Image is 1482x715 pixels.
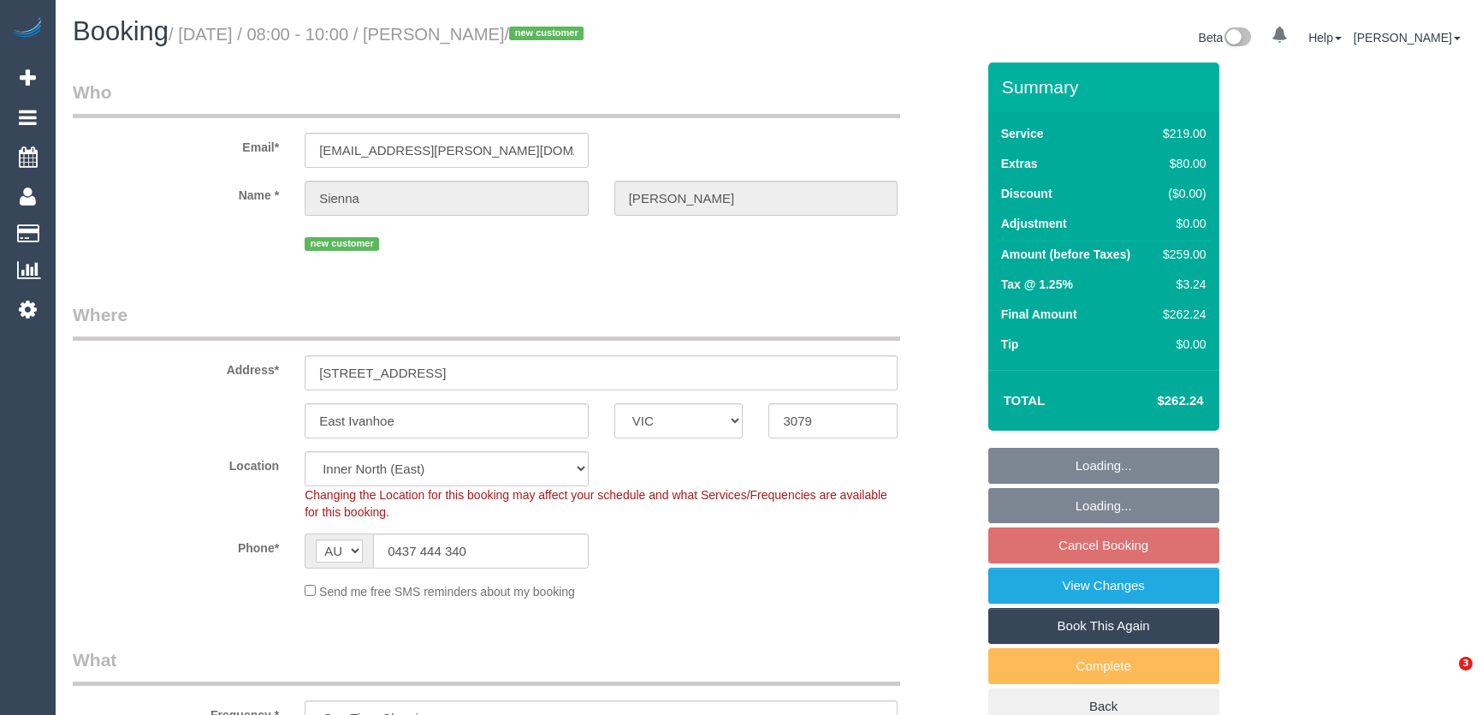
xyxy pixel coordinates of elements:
[373,533,589,569] input: Phone*
[1001,185,1052,202] label: Discount
[73,16,169,46] span: Booking
[1001,336,1019,353] label: Tip
[60,181,292,204] label: Name *
[169,25,589,44] small: / [DATE] / 08:00 - 10:00 / [PERSON_NAME]
[1156,215,1206,232] div: $0.00
[988,608,1219,644] a: Book This Again
[988,568,1219,604] a: View Changes
[1156,185,1206,202] div: ($0.00)
[1156,246,1206,263] div: $259.00
[1223,27,1251,50] img: New interface
[73,647,900,686] legend: What
[319,585,575,599] span: Send me free SMS reminders about my booking
[60,133,292,156] label: Email*
[1199,31,1252,45] a: Beta
[505,25,590,44] span: /
[1156,276,1206,293] div: $3.24
[73,302,900,341] legend: Where
[1004,393,1046,408] strong: Total
[60,355,292,378] label: Address*
[305,237,379,251] span: new customer
[60,533,292,557] label: Phone*
[1459,657,1473,670] span: 3
[1156,336,1206,353] div: $0.00
[1354,31,1461,45] a: [PERSON_NAME]
[614,181,898,216] input: Last Name*
[305,403,589,438] input: Suburb*
[10,17,44,41] img: Automaid Logo
[1001,246,1130,263] label: Amount (before Taxes)
[1001,125,1044,142] label: Service
[1001,306,1077,323] label: Final Amount
[73,80,900,118] legend: Who
[1001,215,1067,232] label: Adjustment
[1002,77,1211,97] h3: Summary
[1001,155,1038,172] label: Extras
[60,451,292,474] label: Location
[1424,657,1465,698] iframe: Intercom live chat
[1156,155,1206,172] div: $80.00
[509,27,584,40] span: new customer
[1156,306,1206,323] div: $262.24
[1156,125,1206,142] div: $219.00
[305,133,589,168] input: Email*
[1308,31,1342,45] a: Help
[768,403,898,438] input: Post Code*
[305,488,887,519] span: Changing the Location for this booking may affect your schedule and what Services/Frequencies are...
[1001,276,1073,293] label: Tax @ 1.25%
[305,181,589,216] input: First Name*
[1106,394,1203,408] h4: $262.24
